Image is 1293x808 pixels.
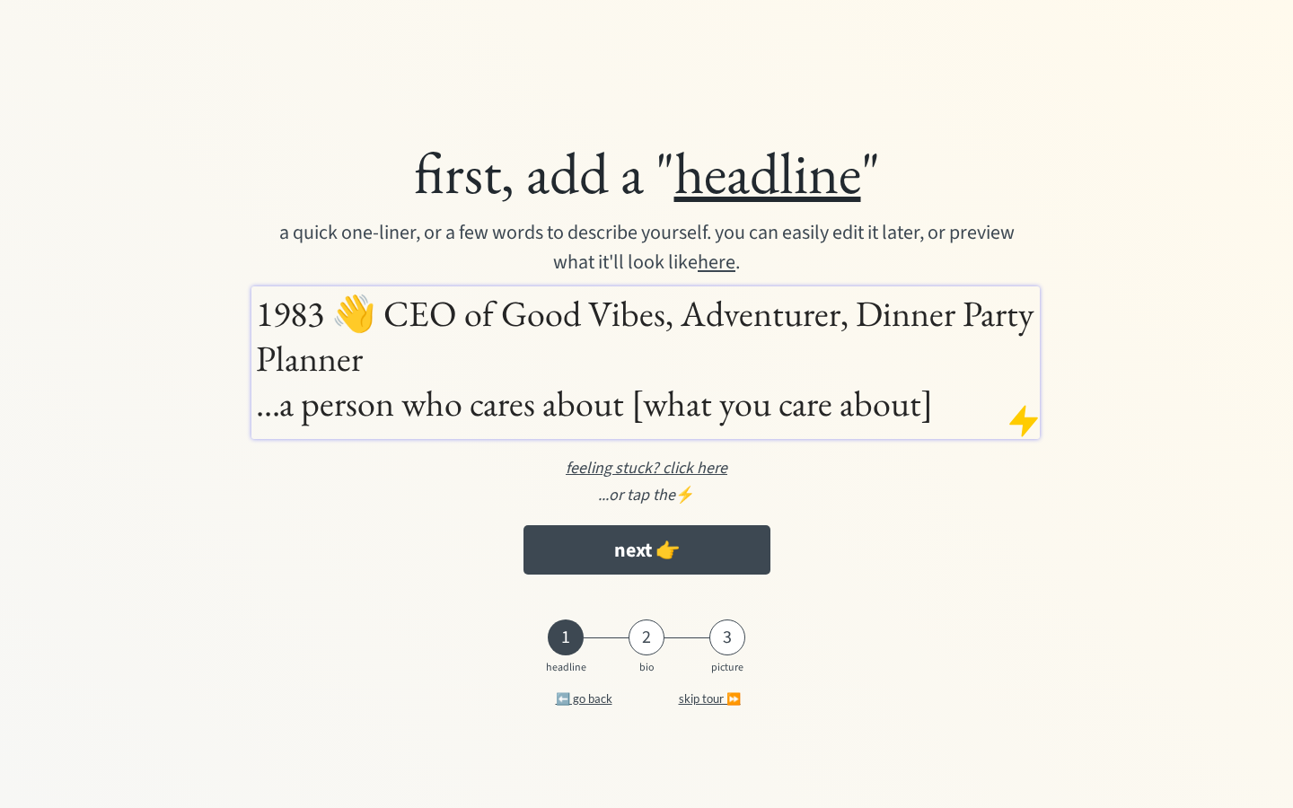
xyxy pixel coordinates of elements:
h1: 1983 👋 CEO of Good Vibes, Adventurer, Dinner Party Planner [256,291,1035,381]
u: here [698,248,735,277]
div: first, add a " " [162,136,1131,209]
div: 3 [709,627,745,648]
div: bio [624,662,669,674]
button: next 👉 [523,525,770,575]
div: 1 [548,627,584,648]
div: picture [705,662,750,674]
div: ...a person who cares about [what you care about] [256,291,1035,426]
button: ⬅️ go back [525,681,642,716]
u: feeling stuck? click here [566,457,727,479]
div: ⚡️ [162,483,1131,507]
em: ...or tap the [598,484,675,506]
div: 2 [629,627,664,648]
div: headline [543,662,588,674]
div: a quick one-liner, or a few words to describe yourself. you can easily edit it later, or preview ... [277,218,1017,277]
button: skip tour ⏩ [651,681,768,716]
u: headline [674,135,861,210]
